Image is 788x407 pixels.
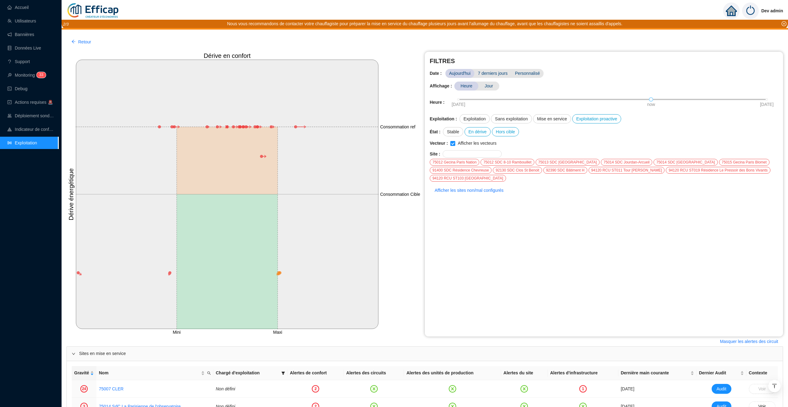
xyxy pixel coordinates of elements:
[478,82,499,91] span: Jour
[712,384,731,394] button: Audit
[80,385,88,393] div: 24
[492,127,519,136] div: Hors cible
[782,21,786,26] span: close-circle
[7,86,27,91] a: codeDebug
[715,336,783,346] button: Masquer les alertes des circuit
[99,370,200,376] span: Nom
[227,21,623,27] div: Nous vous recommandons de contacter votre chauffagiste pour préparer la mise en service du chauff...
[601,159,652,166] div: 75014 SDC Jourdan-Arcueil
[99,386,123,391] a: 75007 CLER
[536,159,600,166] div: 75013 SDC [GEOGRAPHIC_DATA]
[726,5,737,16] span: home
[7,18,36,23] a: teamUtilisateurs
[435,187,504,194] span: Afficher les sites non/mal configurés
[7,127,54,132] a: heat-mapIndicateur de confort
[68,168,74,220] tspan: Dérive énergétique
[501,366,548,380] th: Alertes du site
[216,370,279,376] span: Chargé d'exploitation
[430,83,452,89] span: Affichage :
[474,69,512,78] span: 7 derniers jours
[7,59,30,64] a: questionSupport
[99,386,123,392] a: 75007 CLER
[491,114,532,123] div: Sans exploitation
[618,366,697,380] th: Dernière main courante
[493,167,542,174] div: 92130 SDC Clos St Benoit
[173,330,181,335] tspan: Mini
[430,70,445,77] span: Date :
[589,167,665,174] div: 94120 RCU ST011 Tour [PERSON_NAME]
[63,22,69,26] i: 2 / 3
[207,371,211,375] span: search
[430,129,440,135] span: État :
[746,366,778,380] th: Contexte
[67,347,783,361] div: Sites en mise en service
[71,39,76,44] span: arrow-left
[430,167,492,174] div: 91400 SDC Résidence Chevreuse
[7,32,34,37] a: notificationBannières
[445,69,474,78] span: Aujourd'hui
[66,37,96,47] button: Retour
[281,371,285,375] span: filter
[380,124,415,129] tspan: Consommation ref
[273,330,282,335] tspan: Maxi
[464,127,491,136] div: En dérive
[79,350,778,357] span: Sites en mise en service
[404,366,501,380] th: Alertes des unités de production
[430,151,440,157] span: Site :
[96,366,213,380] th: Nom
[7,140,37,145] a: slidersExploitation
[7,5,29,10] a: homeAccueil
[72,352,75,356] span: expanded
[460,114,490,123] div: Exploitation
[7,46,41,50] a: databaseDonnées Live
[39,73,41,77] span: 3
[37,72,46,78] sup: 33
[749,384,775,394] button: Voir
[647,101,655,108] span: now
[760,101,774,108] span: [DATE]
[449,385,456,393] span: close-circle
[717,386,726,392] span: Audit
[572,114,621,123] div: Exploitation proactive
[280,369,286,377] span: filter
[521,385,528,393] span: close-circle
[15,100,53,105] span: Actions requises 🚨
[452,101,465,108] span: [DATE]
[454,82,478,91] span: Heure
[7,100,12,104] span: check-square
[699,370,739,376] span: Dernier Audit
[742,2,759,19] img: power
[216,386,235,391] span: Non défini
[579,385,587,393] div: 1
[772,383,777,389] span: vertical-align-top
[455,140,499,147] span: Afficher les vecteurs
[720,338,778,345] span: Masquer les alertes des circuit
[480,159,534,166] div: 75012 SDC 8-10 Rambouillet
[761,1,783,21] span: Dev admin
[621,370,689,376] span: Dernière main courante
[370,385,378,393] span: close-circle
[78,39,91,45] span: Retour
[206,369,212,377] span: search
[344,366,404,380] th: Alertes des circuits
[430,57,778,65] span: FILTRES
[697,366,746,380] th: Dernier Audit
[430,185,509,195] button: Afficher les sites non/mal configurés
[430,140,448,147] span: Vecteur :
[430,159,479,166] div: 75012 Gecina Paris Nation
[653,159,718,166] div: 75014 SDC [GEOGRAPHIC_DATA]
[312,385,319,393] div: 2
[380,192,420,197] tspan: Consommation Cible
[533,114,571,123] div: Mise en service
[430,116,457,122] span: Exploitation :
[7,73,44,78] a: monitorMonitoring33
[758,386,766,392] span: Voir
[618,380,697,398] td: [DATE]
[430,175,506,182] div: 94120 RCU ST103 [GEOGRAPHIC_DATA]
[511,69,544,78] span: Personnalisé
[72,366,96,380] th: Gravité
[666,167,770,174] div: 94120 RCU ST019 Résidence Le Pressoir des Bons Vivants
[204,52,251,59] tspan: Dérive en confort
[7,113,54,118] a: clusterDéploiement sondes
[430,99,444,106] span: Heure :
